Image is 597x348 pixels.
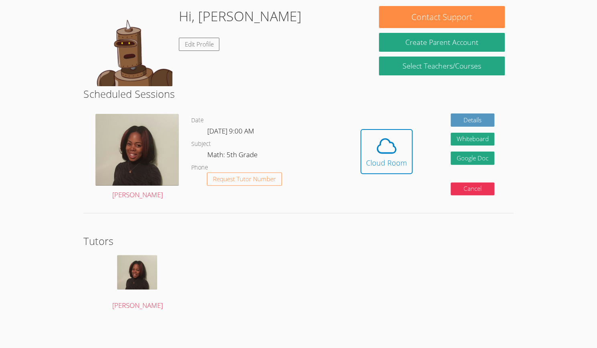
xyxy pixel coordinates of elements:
a: Google Doc [451,152,495,165]
a: [PERSON_NAME] [92,255,182,312]
span: [PERSON_NAME] [112,301,162,310]
button: Create Parent Account [379,33,505,52]
img: kiyah_headshot.jpg [117,255,157,289]
img: default.png [92,6,172,86]
div: Cloud Room [366,157,407,168]
a: [PERSON_NAME] [95,114,179,201]
h1: Hi, [PERSON_NAME] [179,6,302,26]
button: Cancel [451,182,495,196]
h2: Tutors [83,233,513,249]
h2: Scheduled Sessions [83,86,513,101]
button: Contact Support [379,6,505,28]
span: Request Tutor Number [213,176,276,182]
dt: Phone [191,163,208,173]
a: Details [451,113,495,127]
dt: Subject [191,139,210,149]
a: Edit Profile [179,38,220,51]
button: Cloud Room [360,129,413,174]
dd: Math: 5th Grade [207,149,259,163]
dt: Date [191,115,203,125]
button: Whiteboard [451,133,495,146]
button: Request Tutor Number [207,172,282,186]
img: kiyah_headshot.jpg [95,114,179,186]
span: [DATE] 9:00 AM [207,126,254,136]
a: Select Teachers/Courses [379,57,505,75]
